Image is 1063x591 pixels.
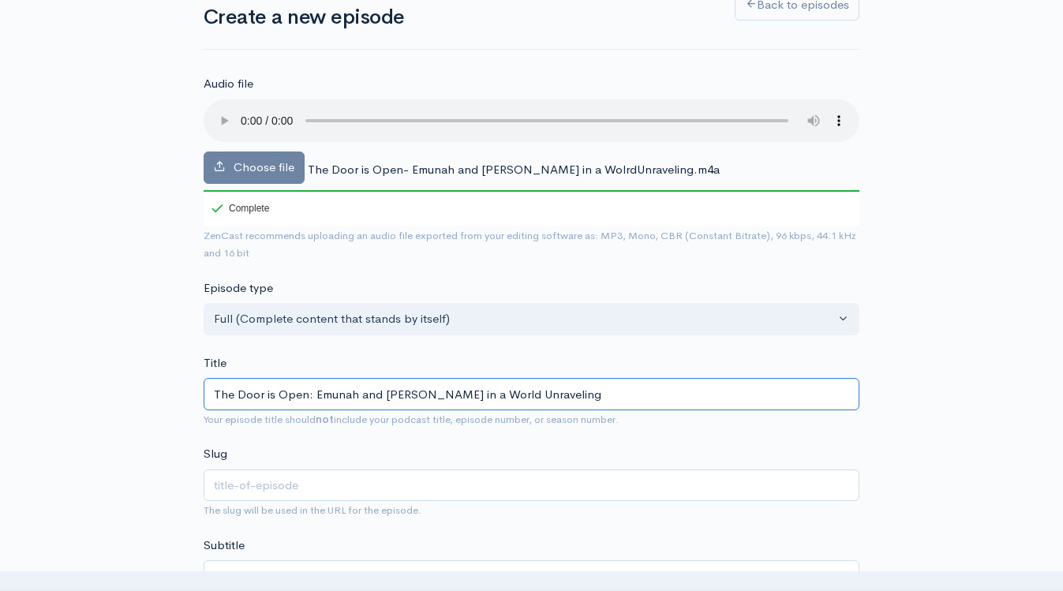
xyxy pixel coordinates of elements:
label: Episode type [204,279,273,297]
h1: Create a new episode [204,6,716,29]
div: 100% [204,190,859,192]
input: title-of-episode [204,469,859,502]
span: Choose file [234,159,294,174]
small: Your episode title should include your podcast title, episode number, or season number. [204,413,619,426]
strong: not [316,413,334,426]
label: Slug [204,445,227,463]
small: The slug will be used in the URL for the episode. [204,503,421,517]
label: Audio file [204,75,253,93]
div: Complete [211,204,269,213]
input: What is the episode's title? [204,378,859,410]
label: Title [204,354,226,372]
button: Full (Complete content that stands by itself) [204,303,859,335]
div: Complete [204,190,272,226]
label: Subtitle [204,537,245,555]
small: ZenCast recommends uploading an audio file exported from your editing software as: MP3, Mono, CBR... [204,229,856,260]
div: Full (Complete content that stands by itself) [214,310,835,328]
span: The Door is Open- Emunah and [PERSON_NAME] in a WolrdUnraveling.m4a [308,162,720,177]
